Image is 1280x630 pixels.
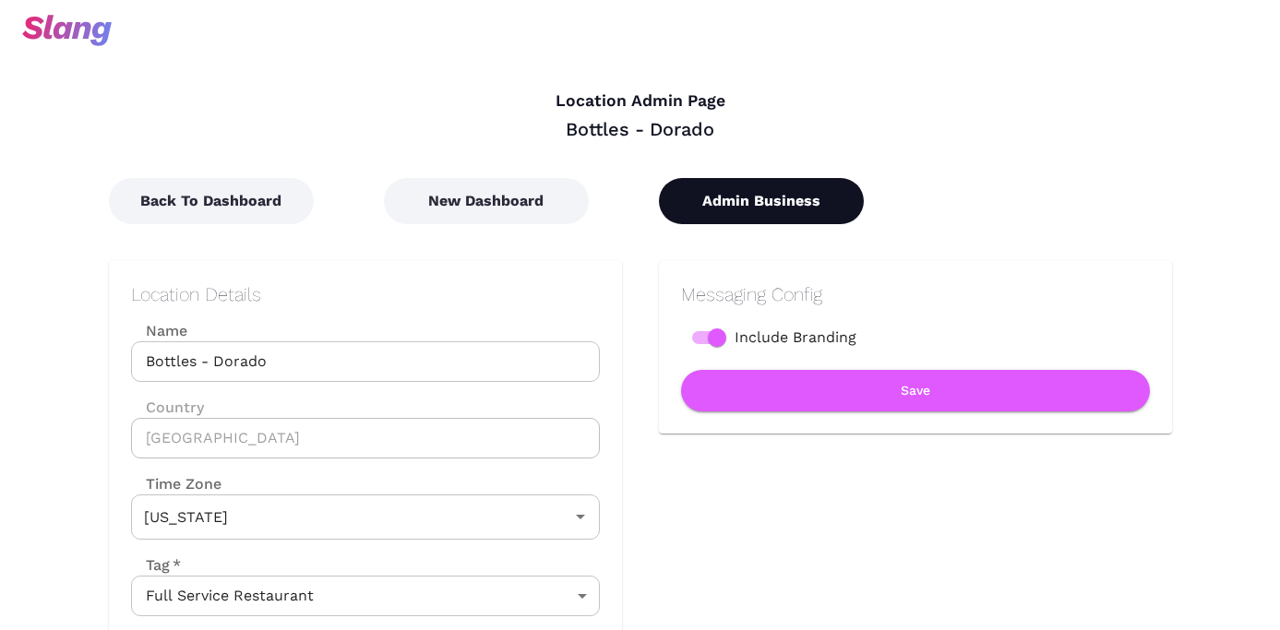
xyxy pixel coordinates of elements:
[735,327,856,349] span: Include Branding
[131,320,600,341] label: Name
[681,370,1150,411] button: Save
[109,91,1172,112] h4: Location Admin Page
[109,192,314,209] a: Back To Dashboard
[22,15,112,46] img: svg+xml;base64,PHN2ZyB3aWR0aD0iOTciIGhlaWdodD0iMzQiIHZpZXdCb3g9IjAgMCA5NyAzNCIgZmlsbD0ibm9uZSIgeG...
[659,178,864,224] button: Admin Business
[681,283,1150,305] h2: Messaging Config
[659,192,864,209] a: Admin Business
[384,178,589,224] button: New Dashboard
[131,397,600,418] label: Country
[568,504,593,529] button: Open
[131,473,600,494] label: Time Zone
[109,117,1172,141] div: Bottles - Dorado
[384,192,589,209] a: New Dashboard
[131,283,600,305] h2: Location Details
[131,554,181,576] label: Tag
[109,178,314,224] button: Back To Dashboard
[131,576,600,616] div: Full Service Restaurant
